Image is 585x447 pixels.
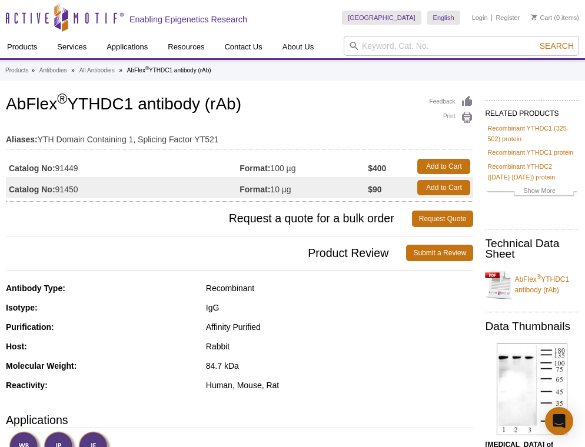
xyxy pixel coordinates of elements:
[6,95,473,115] h1: AbFlex YTHDC1 antibody (rAb)
[99,36,155,58] a: Applications
[6,134,38,145] strong: Aliases:
[412,211,474,227] a: Request Quote
[6,283,65,293] strong: Antibody Type:
[344,36,579,56] input: Keyword, Cat. No.
[368,184,381,195] strong: $90
[406,245,473,261] a: Submit a Review
[6,245,406,261] span: Product Review
[206,361,474,371] div: 84.7 kDa
[531,14,537,20] img: Your Cart
[487,161,577,182] a: Recombinant YTHDC2 ([DATE]-[DATE]) protein
[161,36,211,58] a: Resources
[487,147,573,158] a: Recombinant YTHDC1 protein
[71,67,75,74] li: »
[240,163,270,174] strong: Format:
[127,67,211,74] li: AbFlex YTHDC1 antibody (rAb)
[497,343,567,435] img: AbFlex<sup>®</sup> YTHDC1 antibody (rAb) tested by Western blot.
[6,177,240,198] td: 91450
[6,361,77,371] strong: Molecular Weight:
[537,273,541,280] sup: ®
[485,321,579,332] h2: Data Thumbnails
[487,123,577,144] a: Recombinant YTHDC1 (325-502) protein
[240,177,368,198] td: 10 µg
[536,41,577,51] button: Search
[417,180,470,195] a: Add to Cart
[540,41,574,51] span: Search
[472,14,488,22] a: Login
[9,163,55,174] strong: Catalog No:
[485,100,579,121] h2: RELATED PRODUCTS
[206,341,474,352] div: Rabbit
[31,67,35,74] li: »
[531,11,579,25] li: (0 items)
[240,184,270,195] strong: Format:
[275,36,321,58] a: About Us
[145,65,149,71] sup: ®
[9,184,55,195] strong: Catalog No:
[5,65,28,76] a: Products
[430,95,474,108] a: Feedback
[6,342,27,351] strong: Host:
[6,211,412,227] span: Request a quote for a bulk order
[206,322,474,332] div: Affinity Purified
[427,11,460,25] a: English
[217,36,269,58] a: Contact Us
[531,14,552,22] a: Cart
[79,65,115,76] a: All Antibodies
[6,156,240,177] td: 91449
[129,14,247,25] h2: Enabling Epigenetics Research
[485,238,579,259] h2: Technical Data Sheet
[545,407,573,435] div: Open Intercom Messenger
[206,283,474,293] div: Recombinant
[342,11,421,25] a: [GEOGRAPHIC_DATA]
[206,302,474,313] div: IgG
[496,14,520,22] a: Register
[206,380,474,391] div: Human, Mouse, Rat
[6,303,38,312] strong: Isotype:
[57,91,67,106] sup: ®
[50,36,94,58] a: Services
[6,411,473,429] h3: Applications
[39,65,67,76] a: Antibodies
[240,156,368,177] td: 100 µg
[491,11,493,25] li: |
[485,267,579,302] a: AbFlex®YTHDC1 antibody (rAb)
[6,127,473,146] td: YTH Domain Containing 1, Splicing Factor YT521
[119,67,122,74] li: »
[6,381,48,390] strong: Reactivity:
[487,185,577,199] a: Show More
[417,159,470,174] a: Add to Cart
[368,163,386,174] strong: $400
[6,322,54,332] strong: Purification:
[430,111,474,124] a: Print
